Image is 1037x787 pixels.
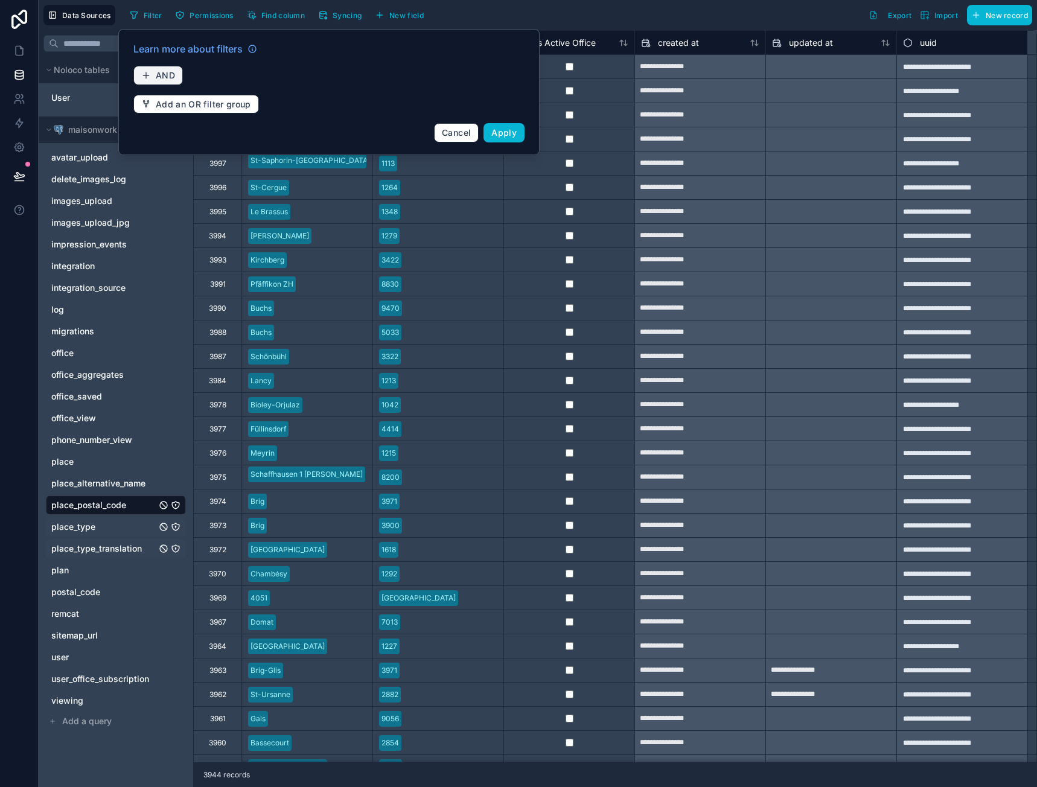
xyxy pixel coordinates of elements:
a: integration_source [51,282,156,294]
div: postal_code [46,582,186,602]
div: [GEOGRAPHIC_DATA] [250,544,325,555]
span: New field [389,11,424,20]
button: Add a query [46,713,186,730]
span: log [51,304,64,316]
div: Chambésy [250,569,287,579]
button: Apply [483,123,525,142]
div: phone_number_view [46,430,186,450]
div: 3987 [209,352,226,362]
div: 4414 [381,424,399,435]
span: office_view [51,412,96,424]
span: office_saved [51,390,102,403]
div: Füllinsdorf [250,424,286,435]
div: 1279 [381,231,397,241]
span: Add a query [62,715,112,727]
span: New record [986,11,1028,20]
a: plan [51,564,156,576]
div: 3993 [209,255,226,265]
div: delete_images_log [46,170,186,189]
div: 1213 [381,375,396,386]
a: office [51,347,156,359]
a: delete_images_log [51,173,156,185]
div: office_view [46,409,186,428]
div: 5033 [381,327,399,338]
button: Find column [243,6,309,24]
span: place [51,456,74,468]
span: place_alternative_name [51,477,145,489]
div: place_alternative_name [46,474,186,493]
button: New record [967,5,1032,25]
div: 3994 [209,231,226,241]
div: 3322 [381,351,398,362]
div: place_type [46,517,186,537]
div: integration [46,256,186,276]
div: 3963 [209,666,226,675]
a: place_type [51,521,156,533]
div: migrations [46,322,186,341]
span: User [51,92,70,104]
a: viewing [51,695,156,707]
div: 3995 [209,207,226,217]
span: place_type_translation [51,543,142,555]
div: 3977 [209,424,226,434]
div: plan [46,561,186,580]
a: avatar_upload [51,151,156,164]
span: sitemap_url [51,629,98,642]
span: images_upload_jpg [51,217,130,229]
span: place_type [51,521,95,533]
span: user [51,651,69,663]
div: 3976 [209,448,226,458]
a: impression_events [51,238,156,250]
span: Add an OR filter group [156,99,251,110]
span: uuid [920,37,937,49]
div: images_upload [46,191,186,211]
div: St-Cergue [250,182,287,193]
span: Cancel [442,127,471,138]
button: Add an OR filter group [133,95,259,114]
div: Brig-Glis [250,665,281,676]
span: Has Active Office [527,37,596,49]
span: remcat [51,608,79,620]
div: 3973 [209,521,226,531]
div: 3988 [209,328,226,337]
a: office_saved [51,390,156,403]
div: Buchs [250,327,272,338]
span: Syncing [333,11,362,20]
div: 3974 [209,497,226,506]
div: 1348 [381,206,398,217]
div: log [46,300,186,319]
span: Filter [144,11,162,20]
div: 3967 [209,617,226,627]
a: place [51,456,156,468]
span: Noloco tables [54,64,110,76]
div: 9470 [381,303,400,314]
span: Data Sources [62,11,111,20]
a: New record [962,5,1032,25]
div: Bassecourt [250,738,289,748]
button: New field [371,6,428,24]
div: [GEOGRAPHIC_DATA] [381,593,456,604]
a: log [51,304,156,316]
div: 3970 [209,569,226,579]
div: Gais [250,713,266,724]
div: integration_source [46,278,186,298]
div: User [46,88,186,107]
div: 8830 [381,279,399,290]
div: 1264 [381,182,398,193]
div: avatar_upload [46,148,186,167]
div: 7013 [381,617,398,628]
span: office_aggregates [51,369,124,381]
button: Import [916,5,962,25]
div: 3991 [210,279,226,289]
div: sitemap_url [46,626,186,645]
span: user_office_subscription [51,673,149,685]
div: 3971 [381,496,397,507]
div: 1227 [381,641,397,652]
a: office_aggregates [51,369,156,381]
div: 3961 [210,714,226,724]
span: AND [156,70,175,81]
div: 1215 [381,448,396,459]
a: integration [51,260,156,272]
div: office_aggregates [46,365,186,384]
div: 3990 [209,304,226,313]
